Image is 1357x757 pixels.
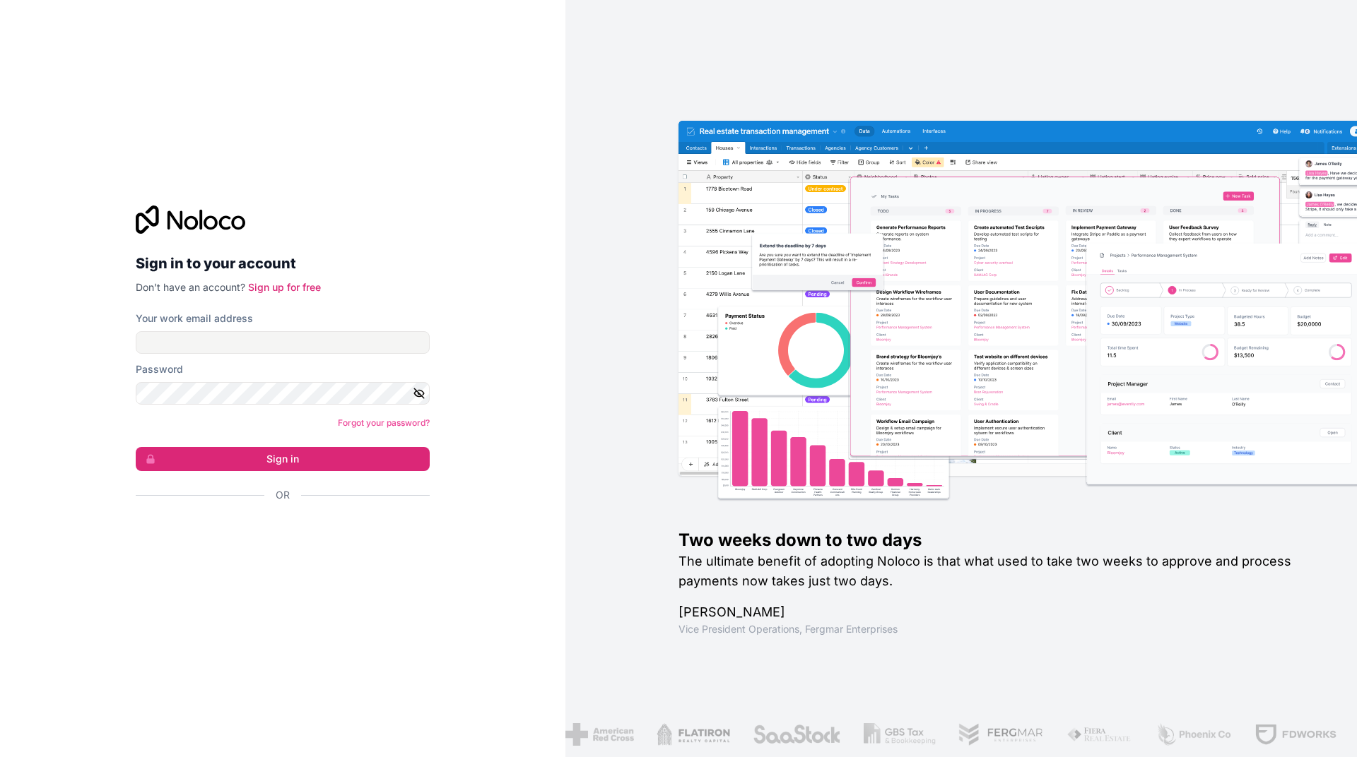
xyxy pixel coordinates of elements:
span: Or [276,488,290,502]
img: /assets/flatiron-C8eUkumj.png [656,723,729,746]
a: Sign up for free [248,281,321,293]
a: Forgot your password? [338,417,430,428]
h1: Two weeks down to two days [678,529,1312,552]
button: Sign in [136,447,430,471]
span: Don't have an account? [136,281,245,293]
img: /assets/phoenix-BREaitsQ.png [1155,723,1231,746]
label: Your work email address [136,311,253,326]
img: /assets/gbstax-C-GtDUiK.png [863,723,935,746]
h1: Vice President Operations , Fergmar Enterprises [678,622,1312,636]
h2: The ultimate benefit of adopting Noloco is that what used to take two weeks to approve and proces... [678,552,1312,591]
h2: Sign in to your account [136,251,430,276]
label: Password [136,362,183,376]
h1: [PERSON_NAME] [678,602,1312,622]
img: /assets/american-red-cross-BAupjrZR.png [565,723,633,746]
img: /assets/saastock-C6Zbiodz.png [751,723,840,746]
input: Password [136,382,430,405]
input: Email address [136,331,430,354]
img: /assets/fergmar-CudnrXN5.png [957,723,1043,746]
img: /assets/fiera-fwj2N5v4.png [1066,723,1132,746]
img: /assets/fdworks-Bi04fVtw.png [1253,723,1336,746]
